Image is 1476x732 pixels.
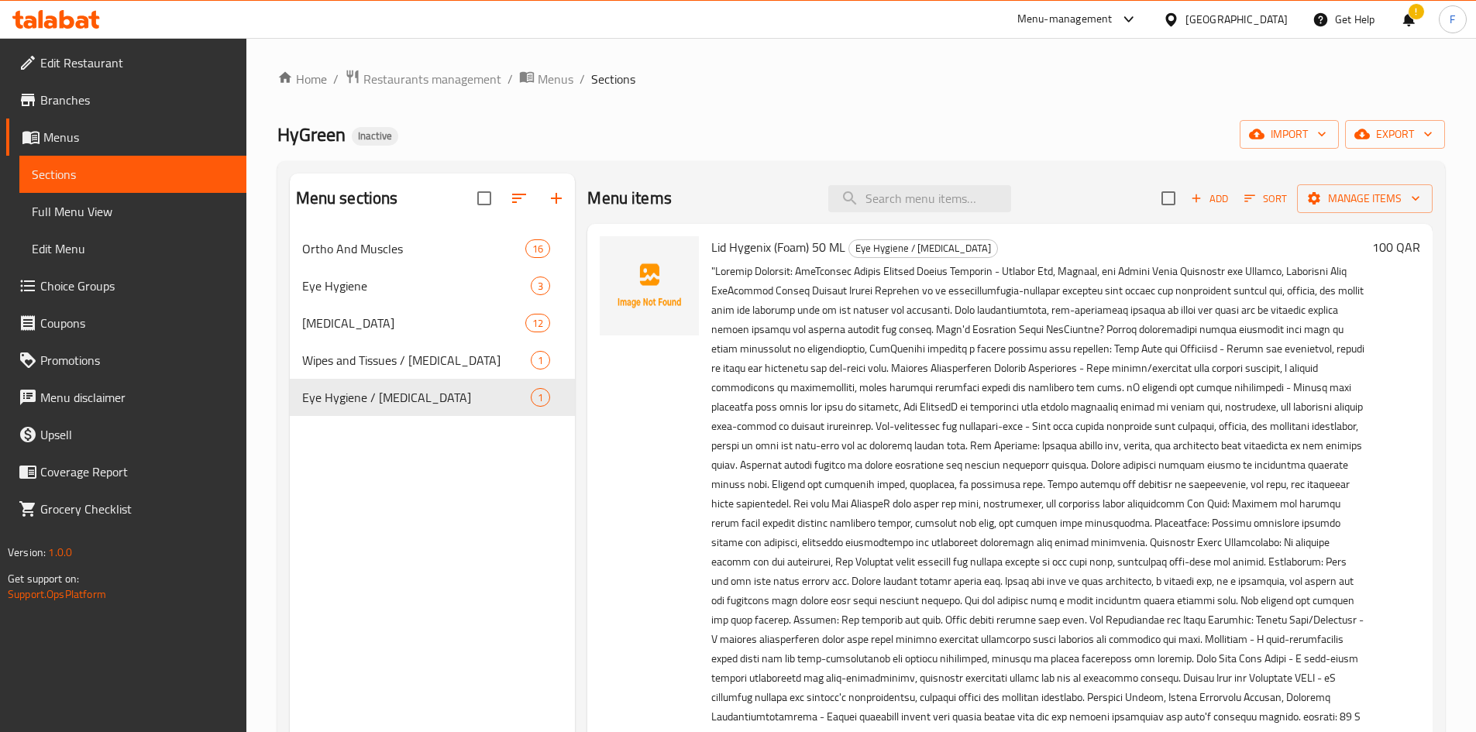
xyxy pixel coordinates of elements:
[40,462,234,481] span: Coverage Report
[507,70,513,88] li: /
[526,242,549,256] span: 16
[19,156,246,193] a: Sections
[363,70,501,88] span: Restaurants management
[6,267,246,304] a: Choice Groups
[526,316,549,331] span: 12
[290,304,576,342] div: [MEDICAL_DATA]12
[1240,120,1339,149] button: import
[19,193,246,230] a: Full Menu View
[1297,184,1433,213] button: Manage items
[1309,189,1420,208] span: Manage items
[587,187,672,210] h2: Menu items
[519,69,573,89] a: Menus
[290,342,576,379] div: Wipes and Tissues / [MEDICAL_DATA]1
[8,542,46,562] span: Version:
[600,236,699,335] img: Lid Hygenix (Foam) 50 ML
[1244,190,1287,208] span: Sort
[6,416,246,453] a: Upsell
[6,379,246,416] a: Menu disclaimer
[6,453,246,490] a: Coverage Report
[591,70,635,88] span: Sections
[580,70,585,88] li: /
[6,81,246,119] a: Branches
[1017,10,1113,29] div: Menu-management
[40,351,234,369] span: Promotions
[352,129,398,143] span: Inactive
[290,224,576,422] nav: Menu sections
[1450,11,1455,28] span: F
[532,353,549,368] span: 1
[468,182,501,215] span: Select all sections
[345,69,501,89] a: Restaurants management
[277,70,327,88] a: Home
[8,584,106,604] a: Support.OpsPlatform
[1345,120,1445,149] button: export
[1185,11,1288,28] div: [GEOGRAPHIC_DATA]
[40,500,234,518] span: Grocery Checklist
[19,230,246,267] a: Edit Menu
[277,117,346,152] span: HyGreen
[711,235,845,259] span: Lid Hygenix (Foam) 50 ML
[302,388,532,407] div: Eye Hygiene / Skin care
[6,342,246,379] a: Promotions
[1252,125,1326,144] span: import
[302,239,526,258] span: Ortho And Muscles
[32,202,234,221] span: Full Menu View
[277,69,1445,89] nav: breadcrumb
[849,239,997,257] span: Eye Hygiene / [MEDICAL_DATA]
[1357,125,1433,144] span: export
[6,119,246,156] a: Menus
[40,91,234,109] span: Branches
[1185,187,1234,211] span: Add item
[302,388,532,407] span: Eye Hygiene / [MEDICAL_DATA]
[290,379,576,416] div: Eye Hygiene / [MEDICAL_DATA]1
[525,239,550,258] div: items
[32,239,234,258] span: Edit Menu
[532,390,549,405] span: 1
[525,314,550,332] div: items
[352,127,398,146] div: Inactive
[290,230,576,267] div: Ortho And Muscles16
[40,53,234,72] span: Edit Restaurant
[1372,236,1420,258] h6: 100 QAR
[333,70,339,88] li: /
[43,128,234,146] span: Menus
[40,277,234,295] span: Choice Groups
[6,44,246,81] a: Edit Restaurant
[538,180,575,217] button: Add section
[1185,187,1234,211] button: Add
[828,185,1011,212] input: search
[302,314,526,332] span: [MEDICAL_DATA]
[296,187,398,210] h2: Menu sections
[1152,182,1185,215] span: Select section
[48,542,72,562] span: 1.0.0
[6,304,246,342] a: Coupons
[532,279,549,294] span: 3
[302,351,532,369] span: Wipes and Tissues / [MEDICAL_DATA]
[1234,187,1297,211] span: Sort items
[538,70,573,88] span: Menus
[8,569,79,589] span: Get support on:
[1240,187,1291,211] button: Sort
[1189,190,1230,208] span: Add
[32,165,234,184] span: Sections
[6,490,246,528] a: Grocery Checklist
[40,314,234,332] span: Coupons
[290,267,576,304] div: Eye Hygiene3
[40,425,234,444] span: Upsell
[40,388,234,407] span: Menu disclaimer
[302,277,532,295] span: Eye Hygiene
